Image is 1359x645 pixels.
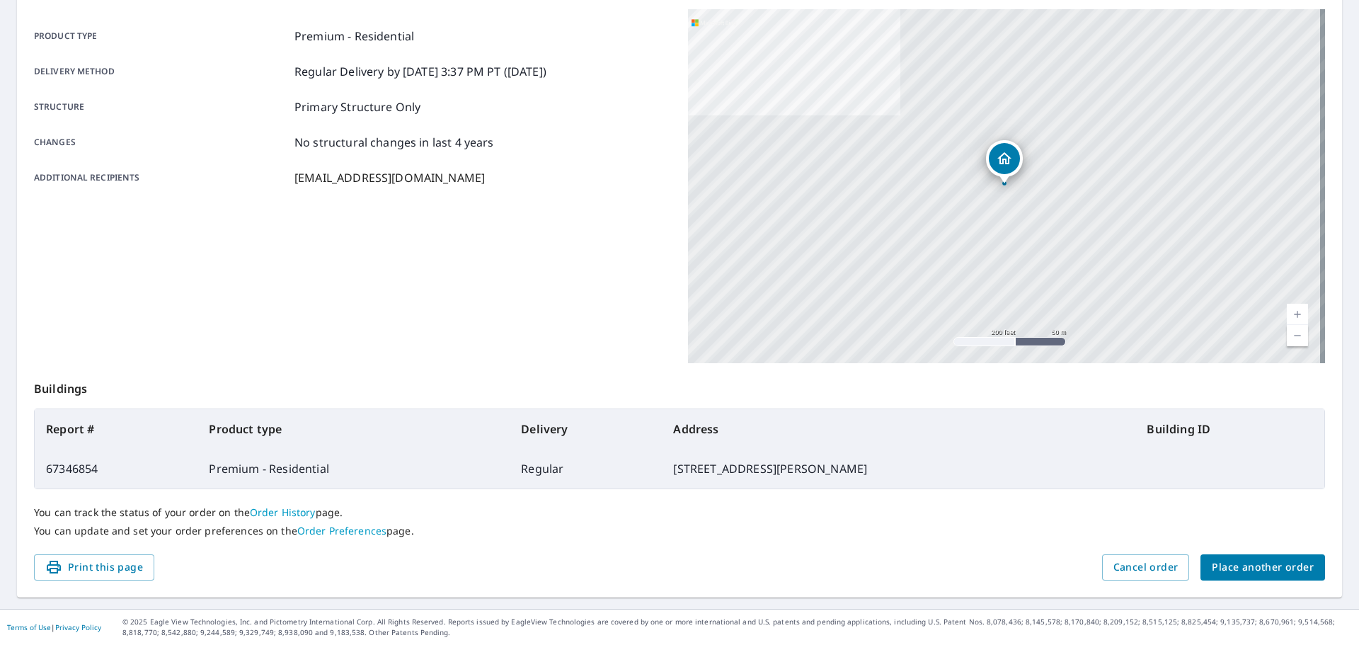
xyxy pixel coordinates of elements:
button: Cancel order [1102,554,1190,581]
td: [STREET_ADDRESS][PERSON_NAME] [662,449,1135,489]
p: © 2025 Eagle View Technologies, Inc. and Pictometry International Corp. All Rights Reserved. Repo... [122,617,1352,638]
p: | [7,623,101,632]
p: Structure [34,98,289,115]
td: Regular [510,449,662,489]
td: Premium - Residential [197,449,510,489]
p: [EMAIL_ADDRESS][DOMAIN_NAME] [294,169,485,186]
div: Dropped pin, building 1, Residential property, 1011 TWIN BROOKS CRT NW EDMONTON AB T6J7G5 [986,140,1023,184]
a: Current Level 17, Zoom Out [1287,325,1308,346]
button: Print this page [34,554,154,581]
p: Delivery method [34,63,289,80]
span: Place another order [1212,559,1314,576]
th: Delivery [510,409,662,449]
p: Product type [34,28,289,45]
a: Order History [250,506,316,519]
span: Cancel order [1113,559,1179,576]
a: Privacy Policy [55,622,101,632]
span: Print this page [45,559,143,576]
td: 67346854 [35,449,197,489]
p: No structural changes in last 4 years [294,134,494,151]
button: Place another order [1200,554,1325,581]
p: You can update and set your order preferences on the page. [34,525,1325,537]
th: Product type [197,409,510,449]
p: Changes [34,134,289,151]
th: Report # [35,409,197,449]
a: Current Level 17, Zoom In [1287,304,1308,325]
p: Additional recipients [34,169,289,186]
p: Regular Delivery by [DATE] 3:37 PM PT ([DATE]) [294,63,546,80]
a: Order Preferences [297,524,386,537]
th: Address [662,409,1135,449]
p: Premium - Residential [294,28,414,45]
p: You can track the status of your order on the page. [34,506,1325,519]
a: Terms of Use [7,622,51,632]
p: Primary Structure Only [294,98,420,115]
p: Buildings [34,363,1325,409]
th: Building ID [1135,409,1324,449]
